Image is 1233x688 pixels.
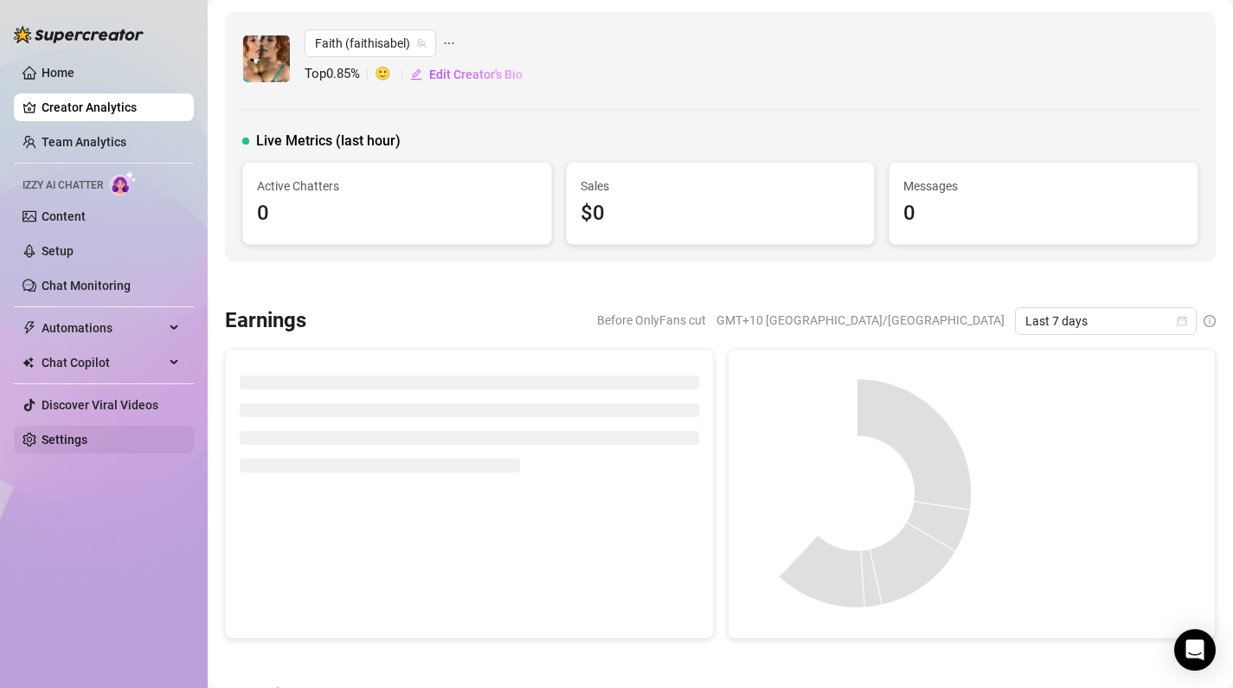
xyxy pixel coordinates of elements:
div: Open Intercom Messenger [1174,629,1216,671]
span: Messages [903,177,1184,196]
span: thunderbolt [22,321,36,335]
a: Chat Monitoring [42,279,131,293]
span: Automations [42,314,164,342]
span: Sales [581,177,861,196]
span: Before OnlyFans cut [597,307,706,333]
a: Settings [42,433,87,447]
img: AI Chatter [110,170,137,196]
span: Last 7 days [1025,308,1186,334]
span: Edit Creator's Bio [429,68,523,81]
span: team [416,38,427,48]
span: Chat Copilot [42,349,164,376]
a: Home [42,66,74,80]
div: $0 [581,197,861,230]
span: Top 0.85 % [305,64,375,85]
a: Team Analytics [42,135,126,149]
div: 0 [903,197,1184,230]
span: 🙂 [375,64,409,85]
a: Content [42,209,86,223]
span: ellipsis [443,29,455,57]
span: calendar [1177,316,1187,326]
h3: Earnings [225,307,306,335]
img: logo-BBDzfeDw.svg [14,26,144,43]
span: info-circle [1204,315,1216,327]
span: GMT+10 [GEOGRAPHIC_DATA]/[GEOGRAPHIC_DATA] [716,307,1005,333]
span: edit [410,68,422,80]
span: Faith (faithisabel) [315,30,426,56]
span: Live Metrics (last hour) [256,131,401,151]
span: Izzy AI Chatter [22,177,103,194]
button: Edit Creator's Bio [409,61,523,88]
a: Creator Analytics [42,93,180,121]
img: Faith [243,35,290,82]
a: Discover Viral Videos [42,398,158,412]
img: Chat Copilot [22,357,34,369]
a: Setup [42,244,74,258]
div: 0 [257,197,537,230]
span: Active Chatters [257,177,537,196]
